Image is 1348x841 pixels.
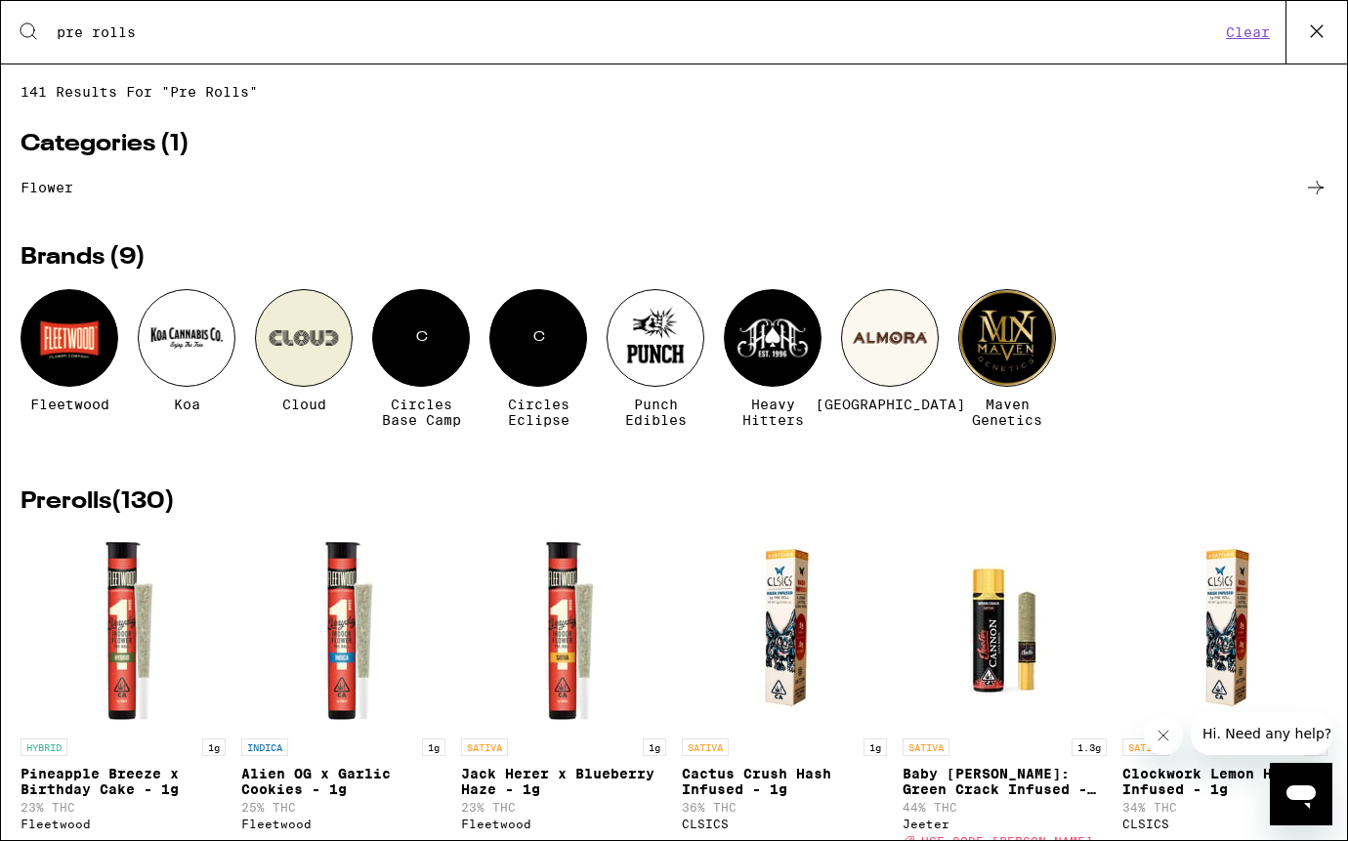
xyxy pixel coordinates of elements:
p: 25% THC [241,801,446,814]
iframe: Button to launch messaging window [1270,763,1332,825]
p: 44% THC [903,801,1108,814]
img: Fleetwood - Jack Herer x Blueberry Haze - 1g [466,533,661,729]
span: Heavy Hitters [724,397,821,428]
p: 1g [202,738,226,756]
img: CLSICS - Cactus Crush Hash Infused - 1g [719,533,850,729]
span: Maven Genetics [958,397,1056,428]
input: Search for products & categories [56,23,1220,41]
p: Alien OG x Garlic Cookies - 1g [241,766,446,797]
span: Cloud [282,397,326,412]
iframe: Close message [1144,716,1183,755]
p: SATIVA [682,738,729,756]
div: Jeeter [903,818,1108,830]
span: Koa [174,397,200,412]
div: CLSICS [1122,818,1327,830]
p: 36% THC [682,801,887,814]
p: Cactus Crush Hash Infused - 1g [682,766,887,797]
p: 1g [864,738,887,756]
p: HYBRID [21,738,67,756]
img: Fleetwood - Pineapple Breeze x Birthday Cake - 1g [25,533,221,729]
span: Fleetwood [30,397,109,412]
img: Jeeter - Baby Cannon: Green Crack Infused - 1.3g [906,533,1102,729]
p: SATIVA [1122,738,1169,756]
a: flower [21,176,1327,199]
span: Circles Base Camp [372,397,470,428]
div: Fleetwood [461,818,666,830]
p: SATIVA [903,738,949,756]
div: CLSICS [682,818,887,830]
div: Fleetwood [241,818,446,830]
p: 23% THC [461,801,666,814]
img: CLSICS - Clockwork Lemon Hash Infused - 1g [1159,533,1290,729]
div: C [372,289,470,387]
p: 1.3g [1072,738,1107,756]
span: Punch Edibles [607,397,704,428]
p: Jack Herer x Blueberry Haze - 1g [461,766,666,797]
button: Clear [1220,23,1276,41]
h2: Brands ( 9 ) [21,246,1327,270]
p: 1g [643,738,666,756]
p: 23% THC [21,801,226,814]
h2: Prerolls ( 130 ) [21,490,1327,514]
p: INDICA [241,738,288,756]
iframe: Message from company [1191,712,1332,755]
div: Fleetwood [21,818,226,830]
h2: Categories ( 1 ) [21,133,1327,156]
span: Circles Eclipse [489,397,587,428]
span: 141 results for "pre rolls" [21,84,1327,100]
span: [GEOGRAPHIC_DATA] [816,397,965,412]
p: 1g [422,738,445,756]
p: SATIVA [461,738,508,756]
p: Pineapple Breeze x Birthday Cake - 1g [21,766,226,797]
img: Fleetwood - Alien OG x Garlic Cookies - 1g [245,533,441,729]
p: 34% THC [1122,801,1327,814]
p: Baby [PERSON_NAME]: Green Crack Infused - 1.3g [903,766,1108,797]
p: Clockwork Lemon Hash Infused - 1g [1122,766,1327,797]
div: C [489,289,587,387]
